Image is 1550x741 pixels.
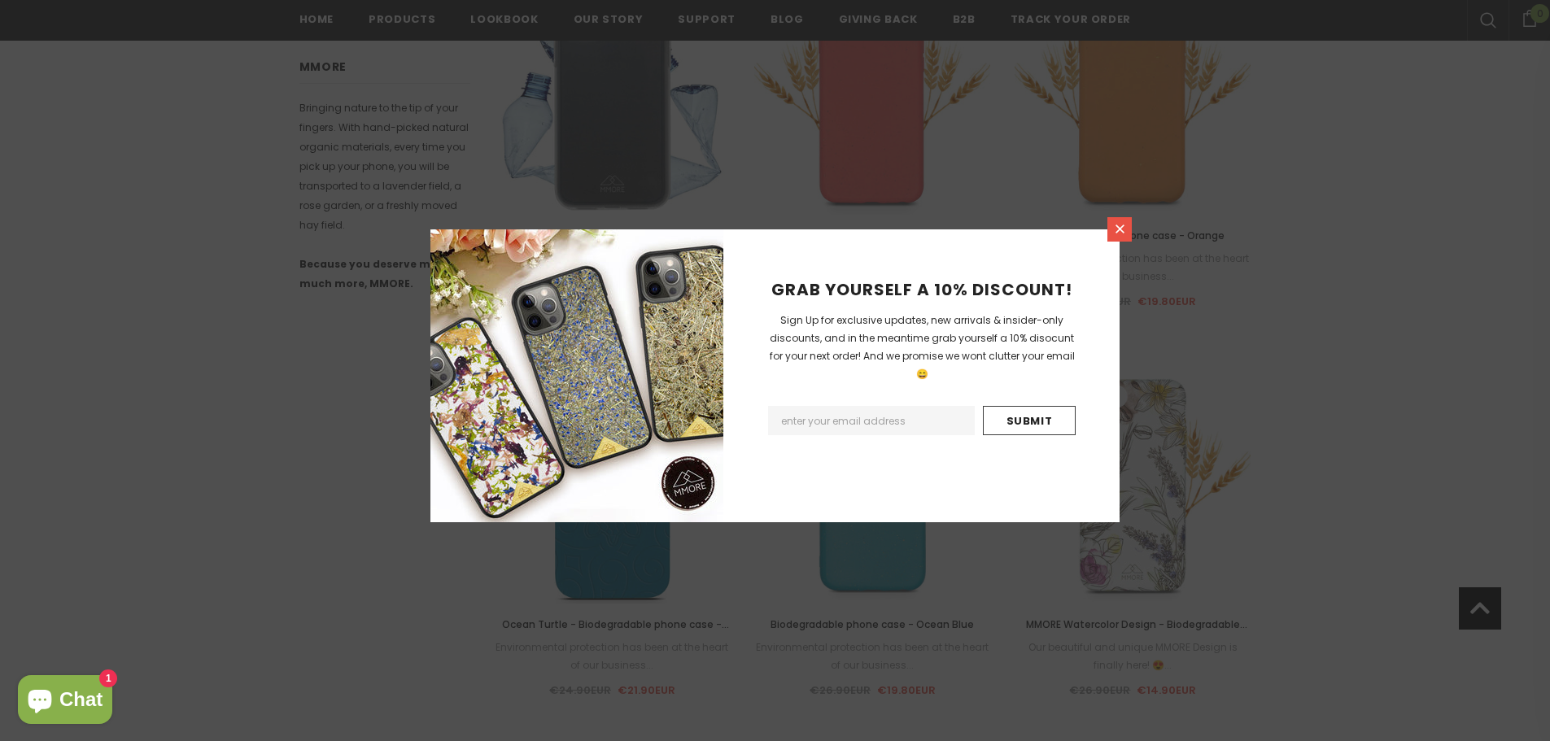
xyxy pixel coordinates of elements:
[770,313,1075,381] span: Sign Up for exclusive updates, new arrivals & insider-only discounts, and in the meantime grab yo...
[983,406,1076,435] input: Submit
[13,675,117,728] inbox-online-store-chat: Shopify online store chat
[1107,217,1132,242] a: Close
[768,406,975,435] input: Email Address
[771,278,1072,301] span: GRAB YOURSELF A 10% DISCOUNT!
